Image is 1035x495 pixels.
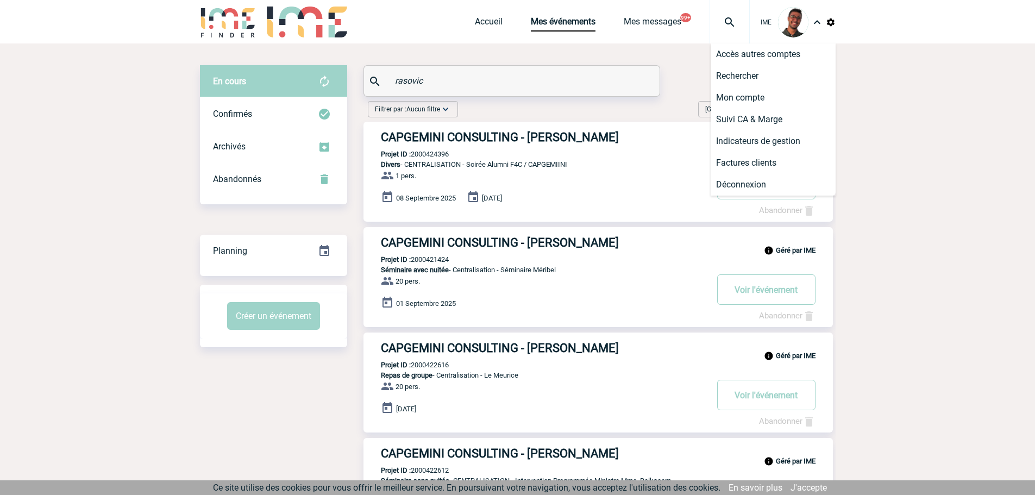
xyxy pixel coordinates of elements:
h3: CAPGEMINI CONSULTING - [PERSON_NAME] [381,130,707,144]
span: [DATE] [396,405,416,413]
a: J'accepte [791,483,827,493]
img: info_black_24dp.svg [764,246,774,255]
img: baseline_expand_more_white_24dp-b.png [440,104,451,115]
a: Mes messages [624,16,681,32]
input: Rechercher un événement par son nom [392,73,634,89]
span: Divers [381,160,400,168]
a: Mon compte [711,87,836,109]
a: En savoir plus [729,483,782,493]
button: Voir l'événement [717,380,816,410]
div: Retrouvez ici tous les événements que vous avez décidé d'archiver [200,130,347,163]
b: Géré par IME [776,352,816,360]
a: Accueil [475,16,503,32]
p: 2000421424 [363,255,449,264]
span: Planning [213,246,247,256]
span: Abandonnés [213,174,261,184]
a: Abandonner [759,205,816,215]
a: CAPGEMINI CONSULTING - [PERSON_NAME] [363,236,833,249]
span: Aucun filtre [406,105,440,113]
img: IME-Finder [200,7,256,37]
span: 20 pers. [396,383,420,391]
h3: CAPGEMINI CONSULTING - [PERSON_NAME] [381,447,707,460]
b: Projet ID : [381,361,411,369]
p: - CENTRALISATION - Soirée Alumni F4C / CAPGEMIINI [363,160,707,168]
span: IME [761,18,771,26]
button: 99+ [680,13,691,22]
p: 2000424396 [363,150,449,158]
span: Séminaire sans nuitée [381,477,449,485]
a: Abandonner [759,416,816,426]
p: 2000422612 [363,466,449,474]
b: Projet ID : [381,255,411,264]
div: Retrouvez ici tous vos évènements avant confirmation [200,65,347,98]
img: info_black_24dp.svg [764,351,774,361]
img: info_black_24dp.svg [764,456,774,466]
h3: CAPGEMINI CONSULTING - [PERSON_NAME] [381,341,707,355]
b: Projet ID : [381,150,411,158]
button: Voir l'événement [717,274,816,305]
h3: CAPGEMINI CONSULTING - [PERSON_NAME] [381,236,707,249]
span: 01 Septembre 2025 [396,299,456,308]
p: - CENTRALISATION - Intervention Programmée Ministre Mme. Belkacem [363,477,707,485]
p: - Centralisation - Séminaire Méribel [363,266,707,274]
span: [DATE] [482,194,502,202]
b: Géré par IME [776,457,816,465]
a: Factures clients [711,152,836,174]
span: 1 pers. [396,172,416,180]
span: Archivés [213,141,246,152]
a: Accès autres comptes [711,43,836,65]
span: Ce site utilise des cookies pour vous offrir le meilleur service. En poursuivant votre navigation... [213,483,720,493]
a: Planning [200,234,347,266]
a: Suivi CA & Marge [711,109,836,130]
a: CAPGEMINI CONSULTING - [PERSON_NAME] [363,341,833,355]
span: Filtrer par : [375,104,440,115]
p: - Centralisation - Le Meurice [363,371,707,379]
span: Confirmés [213,109,252,119]
b: Projet ID : [381,466,411,474]
a: Abandonner [759,311,816,321]
a: Mes événements [531,16,595,32]
a: Indicateurs de gestion [711,130,836,152]
img: 124970-0.jpg [778,7,808,37]
span: 08 Septembre 2025 [396,194,456,202]
a: CAPGEMINI CONSULTING - [PERSON_NAME] [363,447,833,460]
button: Créer un événement [227,302,320,330]
span: Séminaire avec nuitée [381,266,449,274]
span: [GEOGRAPHIC_DATA] par : [705,104,809,115]
div: Retrouvez ici tous vos événements annulés [200,163,347,196]
span: En cours [213,76,246,86]
div: Retrouvez ici tous vos événements organisés par date et état d'avancement [200,235,347,267]
span: Repas de groupe [381,371,432,379]
a: CAPGEMINI CONSULTING - [PERSON_NAME] [363,130,833,144]
a: Rechercher [711,65,836,87]
b: Géré par IME [776,246,816,254]
span: 20 pers. [396,277,420,285]
p: 2000422616 [363,361,449,369]
li: Déconnexion [711,174,836,196]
